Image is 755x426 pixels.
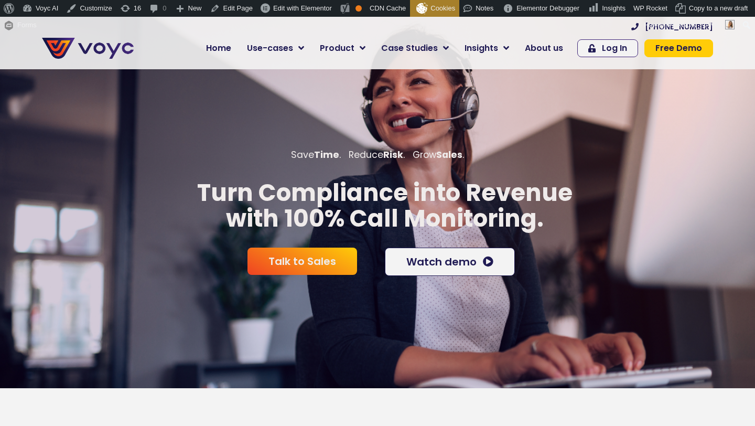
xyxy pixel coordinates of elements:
p: Turn Compliance into Revenue with 100% Call Monitoring. [37,180,732,232]
a: Watch demo [385,248,515,276]
a: About us [517,38,571,59]
span: About us [525,42,563,55]
span: Insights [465,42,498,55]
span: Free Demo [655,44,702,52]
a: [PHONE_NUMBER] [631,23,713,30]
a: Case Studies [373,38,457,59]
span: Case Studies [381,42,438,55]
span: [PERSON_NAME] [666,21,722,29]
a: Insights [457,38,517,59]
b: Risk [383,148,403,161]
span: Use-cases [247,42,293,55]
span: Talk to Sales [268,256,336,267]
span: Watch demo [406,257,477,267]
span: Log In [602,44,627,52]
b: Sales [436,148,462,161]
a: Talk to Sales [247,248,357,275]
a: Free Demo [644,39,713,57]
a: Home [198,38,239,59]
a: Howdy, [640,17,739,34]
a: Log In [577,39,638,57]
img: voyc-full-logo [42,38,134,59]
span: Edit with Elementor [273,4,332,12]
span: Home [206,42,231,55]
p: Save . Reduce . Grow . [37,148,718,162]
a: Use-cases [239,38,312,59]
div: OK [355,5,362,12]
a: Product [312,38,373,59]
b: Time [314,148,339,161]
span: Product [320,42,354,55]
span: Forms [17,17,37,34]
